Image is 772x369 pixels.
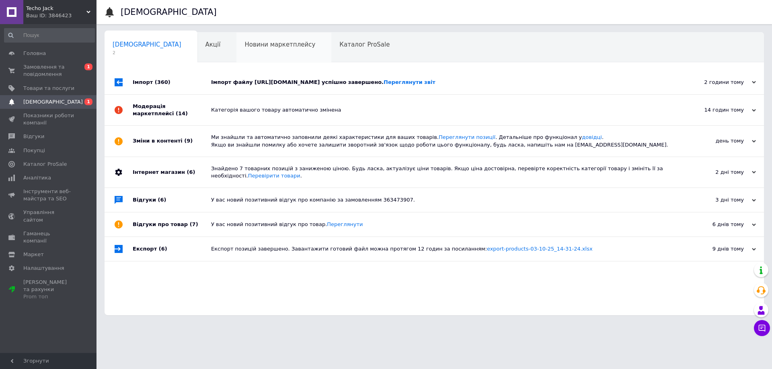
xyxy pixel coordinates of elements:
[158,197,166,203] span: (6)
[113,50,181,56] span: 2
[23,209,74,223] span: Управління сайтом
[23,85,74,92] span: Товари та послуги
[327,221,363,227] a: Переглянути
[675,137,756,145] div: день тому
[675,79,756,86] div: 2 години тому
[84,63,92,70] span: 1
[84,98,92,105] span: 1
[582,134,602,140] a: довідці
[339,41,390,48] span: Каталог ProSale
[754,320,770,336] button: Чат з покупцем
[675,169,756,176] div: 2 дні тому
[675,221,756,228] div: 6 днів тому
[211,221,675,228] div: У вас новий позитивний відгук про товар.
[23,133,44,140] span: Відгуки
[205,41,221,48] span: Акції
[675,245,756,253] div: 9 днів тому
[121,7,217,17] h1: [DEMOGRAPHIC_DATA]
[23,230,74,245] span: Гаманець компанії
[155,79,170,85] span: (360)
[23,50,46,57] span: Головна
[190,221,198,227] span: (7)
[4,28,95,43] input: Пошук
[384,79,435,85] a: Переглянути звіт
[487,246,593,252] a: export-products-03-10-25_14-31-24.xlsx
[133,157,211,188] div: Інтернет магазин
[184,138,193,144] span: (9)
[244,41,315,48] span: Новини маркетплейсу
[133,237,211,261] div: Експорт
[23,265,64,272] span: Налаштування
[187,169,195,175] span: (6)
[211,134,675,148] div: Ми знайшли та автоматично заповнили деякі характеристики для ваших товарів. . Детальніше про функ...
[211,106,675,114] div: Категорія вашого товару автоматично змінена
[23,279,74,301] span: [PERSON_NAME] та рахунки
[439,134,495,140] a: Переглянути позиції
[23,63,74,78] span: Замовлення та повідомлення
[211,245,675,253] div: Експорт позицій завершено. Завантажити готовий файл можна протягом 12 годин за посиланням:
[675,196,756,204] div: 3 дні тому
[23,112,74,126] span: Показники роботи компанії
[133,70,211,94] div: Імпорт
[26,5,86,12] span: Techo Jack
[211,196,675,204] div: У вас новий позитивний відгук про компанію за замовленням 363473907.
[23,188,74,202] span: Інструменти веб-майстра та SEO
[211,165,675,179] div: Знайдено 7 товарних позицій з заниженою ціною. Будь ласка, актуалізує ціни товарів. Якщо ціна дос...
[133,212,211,236] div: Відгуки про товар
[23,174,51,181] span: Аналітика
[133,126,211,156] div: Зміни в контенті
[133,188,211,212] div: Відгуки
[159,246,167,252] span: (6)
[23,147,45,154] span: Покупці
[248,173,300,179] a: Перевірити товари
[23,98,83,106] span: [DEMOGRAPHIC_DATA]
[113,41,181,48] span: [DEMOGRAPHIC_DATA]
[211,79,675,86] div: Імпорт файлу [URL][DOMAIN_NAME] успішно завершено.
[675,106,756,114] div: 14 годин тому
[23,251,44,258] span: Маркет
[23,293,74,300] div: Prom топ
[26,12,96,19] div: Ваш ID: 3846423
[23,161,67,168] span: Каталог ProSale
[176,110,188,116] span: (14)
[133,95,211,125] div: Модерація маркетплейсі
